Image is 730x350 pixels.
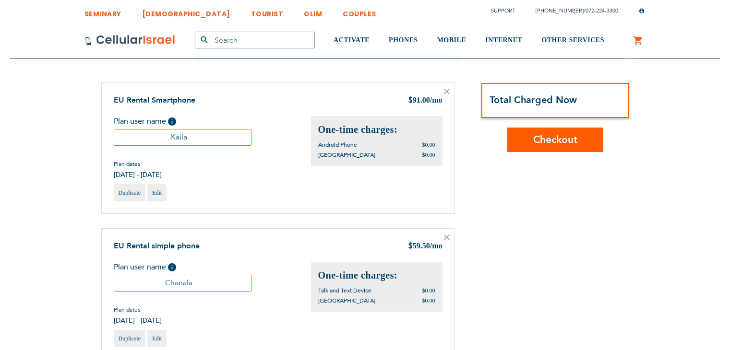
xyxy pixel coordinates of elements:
a: INTERNET [485,23,522,58]
span: [GEOGRAPHIC_DATA] [318,151,375,159]
span: [GEOGRAPHIC_DATA] [318,297,375,304]
span: /mo [430,96,443,104]
a: [DEMOGRAPHIC_DATA] [142,2,230,20]
span: $0.00 [422,141,435,148]
span: PHONES [389,36,418,44]
span: $ [408,95,413,106]
div: 91.00 [408,95,443,106]
span: Plan user name [114,116,166,127]
span: INTERNET [485,36,522,44]
span: /mo [430,242,443,250]
li: / [526,4,618,18]
h2: One-time charges: [318,269,435,282]
span: Duplicate [119,189,141,196]
a: Duplicate [114,330,146,347]
input: Search [195,32,315,48]
span: $0.00 [422,287,435,294]
a: Edit [147,330,167,347]
a: OTHER SERVICES [541,23,604,58]
a: ACTIVATE [334,23,370,58]
button: Checkout [507,128,603,152]
a: MOBILE [437,23,467,58]
a: 072-224-3300 [586,7,618,14]
span: Plan dates [114,306,162,314]
strong: Total Charged Now [490,93,577,106]
div: 59.50 [408,241,443,252]
span: Android Phone [318,141,357,149]
a: [PHONE_NUMBER] [536,7,584,14]
a: Edit [147,184,167,201]
a: TOURIST [251,2,284,20]
span: $0.00 [422,297,435,304]
span: ACTIVATE [334,36,370,44]
span: Help [168,263,176,271]
span: Help [168,117,176,126]
span: [DATE] - [DATE] [114,170,162,179]
span: Edit [152,335,162,342]
a: SEMINARY [84,2,121,20]
span: OTHER SERVICES [541,36,604,44]
h2: One-time charges: [318,123,435,136]
span: Checkout [533,133,577,147]
span: [DATE] - [DATE] [114,316,162,325]
span: MOBILE [437,36,467,44]
a: EU Rental simple phone [114,241,200,251]
span: $ [408,241,413,252]
span: Plan user name [114,262,166,272]
span: Duplicate [119,335,141,342]
a: PHONES [389,23,418,58]
a: OLIM [304,2,322,20]
span: Talk and Text Device [318,287,371,294]
span: Plan dates [114,160,162,168]
a: Duplicate [114,184,146,201]
span: $0.00 [422,152,435,158]
a: EU Rental Smartphone [114,95,195,105]
span: Edit [152,189,162,196]
a: COUPLES [343,2,376,20]
img: Cellular Israel Logo [84,35,176,46]
a: Support [491,7,515,14]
